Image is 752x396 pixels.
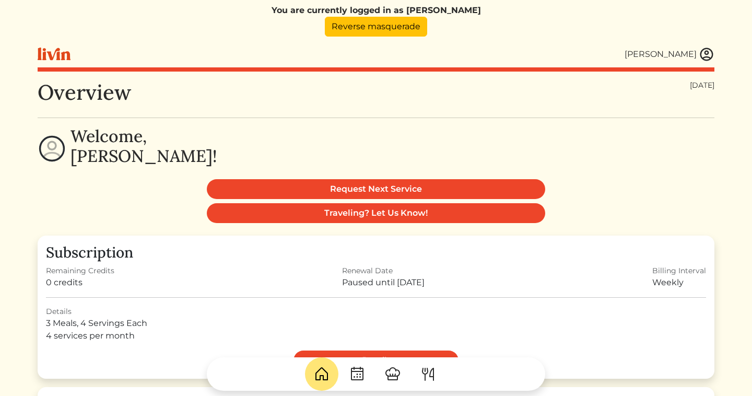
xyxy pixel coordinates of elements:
[46,244,706,262] h3: Subscription
[349,366,366,382] img: CalendarDots-5bcf9d9080389f2a281d69619e1c85352834be518fbc73d9501aef674afc0d57.svg
[690,80,714,91] div: [DATE]
[207,179,545,199] a: Request Next Service
[652,276,706,289] div: Weekly
[699,46,714,62] img: user_account-e6e16d2ec92f44fc35f99ef0dc9cddf60790bfa021a6ecb1c896eb5d2907b31c.svg
[46,265,114,276] div: Remaining Credits
[342,265,425,276] div: Renewal Date
[420,366,437,382] img: ForkKnife-55491504ffdb50bab0c1e09e7649658475375261d09fd45db06cec23bce548bf.svg
[46,317,706,330] div: 3 Meals, 4 Servings Each
[652,265,706,276] div: Billing Interval
[38,48,70,61] img: livin-logo-a0d97d1a881af30f6274990eb6222085a2533c92bbd1e4f22c21b4f0d0e3210c.svg
[207,203,545,223] a: Traveling? Let Us Know!
[313,366,330,382] img: House-9bf13187bcbb5817f509fe5e7408150f90897510c4275e13d0d5fca38e0b5951.svg
[38,134,66,163] img: profile-circle-6dcd711754eaac681cb4e5fa6e5947ecf152da99a3a386d1f417117c42b37ef2.svg
[625,48,697,61] div: [PERSON_NAME]
[46,276,114,289] div: 0 credits
[325,17,427,37] a: Reverse masquerade
[46,306,706,317] div: Details
[38,80,131,105] h1: Overview
[384,366,401,382] img: ChefHat-a374fb509e4f37eb0702ca99f5f64f3b6956810f32a249b33092029f8484b388.svg
[46,330,706,342] div: 4 services per month
[342,276,425,289] div: Paused until [DATE]
[70,126,217,167] h2: Welcome, [PERSON_NAME]!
